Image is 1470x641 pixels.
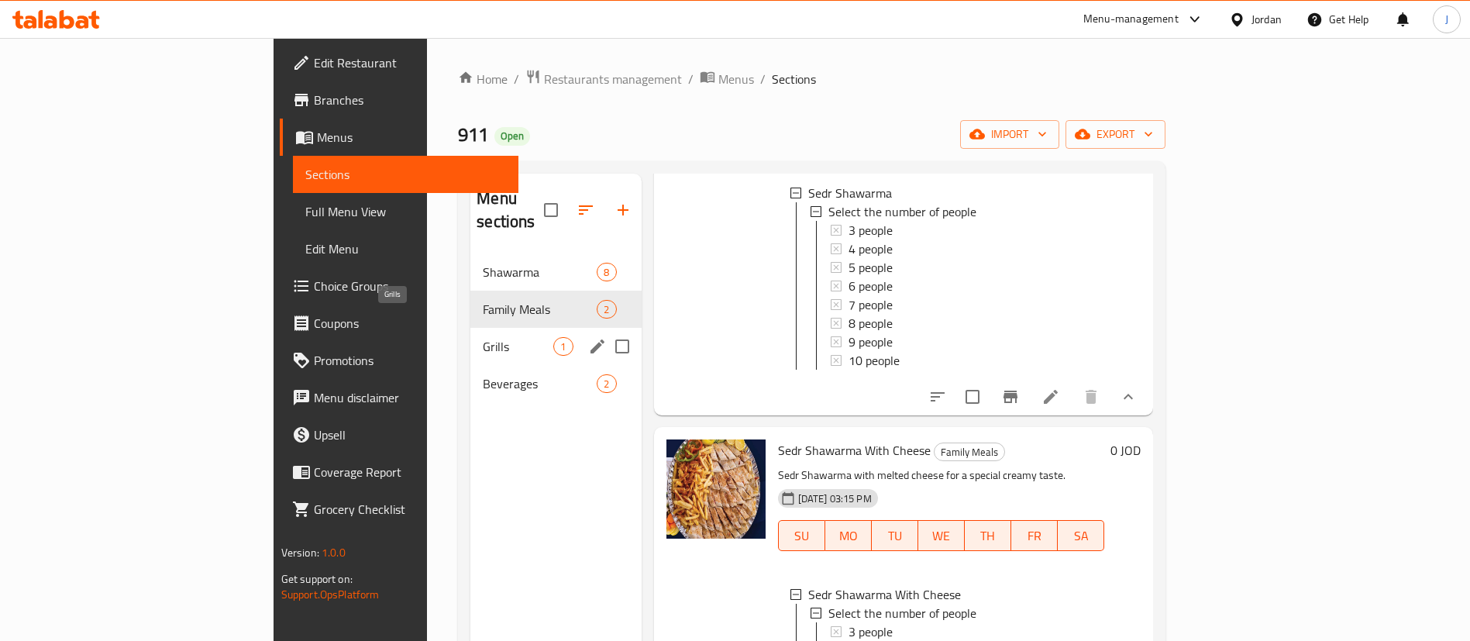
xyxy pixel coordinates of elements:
svg: Show Choices [1119,388,1138,406]
a: Menu disclaimer [280,379,519,416]
li: / [688,70,694,88]
button: TH [965,520,1011,551]
button: import [960,120,1059,149]
span: Upsell [314,426,507,444]
div: Shawarma8 [470,253,641,291]
span: Family Meals [935,443,1004,461]
span: 8 people [849,314,893,333]
a: Branches [280,81,519,119]
span: Restaurants management [544,70,682,88]
span: MO [831,525,866,547]
span: Family Meals [483,300,597,319]
span: SA [1064,525,1098,547]
a: Full Menu View [293,193,519,230]
button: Branch-specific-item [992,378,1029,415]
span: TH [971,525,1005,547]
span: 8 [597,265,615,280]
div: Grills1edit [470,328,641,365]
div: Family Meals [934,443,1005,461]
span: Menu disclaimer [314,388,507,407]
span: Sedr Shawarma With Cheese [778,439,931,462]
div: items [553,337,573,356]
button: sort-choices [919,378,956,415]
button: Add section [604,191,642,229]
span: Shawarma [483,263,597,281]
a: Promotions [280,342,519,379]
span: Grills [483,337,553,356]
button: MO [825,520,872,551]
button: FR [1011,520,1058,551]
span: Full Menu View [305,202,507,221]
button: TU [872,520,918,551]
button: SA [1058,520,1104,551]
a: Menus [700,69,754,89]
span: export [1078,125,1153,144]
button: delete [1072,378,1110,415]
span: 2 [597,302,615,317]
span: 9 people [849,333,893,351]
span: 10 people [849,351,900,370]
div: Beverages2 [470,365,641,402]
div: items [597,300,616,319]
span: Select the number of people [828,604,976,622]
li: / [760,70,766,88]
a: Support.OpsPlatform [281,584,380,605]
nav: Menu sections [470,247,641,408]
a: Coverage Report [280,453,519,491]
span: Sections [305,165,507,184]
span: 3 people [849,221,893,240]
button: SU [778,520,825,551]
span: 5 people [849,258,893,277]
span: 1 [554,339,572,354]
nav: breadcrumb [458,69,1165,89]
h6: 0 JOD [1110,439,1141,461]
a: Grocery Checklist [280,491,519,528]
span: 6 people [849,277,893,295]
div: Family Meals2 [470,291,641,328]
span: Choice Groups [314,277,507,295]
span: Menus [718,70,754,88]
span: Beverages [483,374,597,393]
a: Restaurants management [525,69,682,89]
span: Select all sections [535,194,567,226]
span: Sort sections [567,191,604,229]
span: Coverage Report [314,463,507,481]
img: Sedr Shawarma With Cheese [666,439,766,539]
span: Sedr Shawarma [808,184,892,202]
span: import [973,125,1047,144]
span: Sedr Shawarma With Cheese [808,585,961,604]
span: Edit Restaurant [314,53,507,72]
div: Jordan [1251,11,1282,28]
span: SU [785,525,819,547]
span: Get support on: [281,569,353,589]
span: Edit Menu [305,240,507,258]
a: Edit menu item [1041,388,1060,406]
a: Edit Restaurant [280,44,519,81]
button: edit [586,335,609,358]
span: Version: [281,543,319,563]
span: 2 [597,377,615,391]
span: 3 people [849,622,893,641]
button: WE [918,520,965,551]
span: Grocery Checklist [314,500,507,519]
span: Sections [772,70,816,88]
span: Select to update [956,381,989,413]
a: Edit Menu [293,230,519,267]
span: J [1445,11,1448,28]
a: Upsell [280,416,519,453]
a: Choice Groups [280,267,519,305]
button: show more [1110,378,1147,415]
span: [DATE] 03:15 PM [792,491,878,506]
a: Sections [293,156,519,193]
span: Promotions [314,351,507,370]
p: Sedr Shawarma with melted cheese for a special creamy taste. [778,466,1105,485]
div: Menu-management [1083,10,1179,29]
div: items [597,263,616,281]
a: Menus [280,119,519,156]
span: Select the number of people [828,202,976,221]
span: WE [924,525,959,547]
span: FR [1017,525,1052,547]
span: Menus [317,128,507,146]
